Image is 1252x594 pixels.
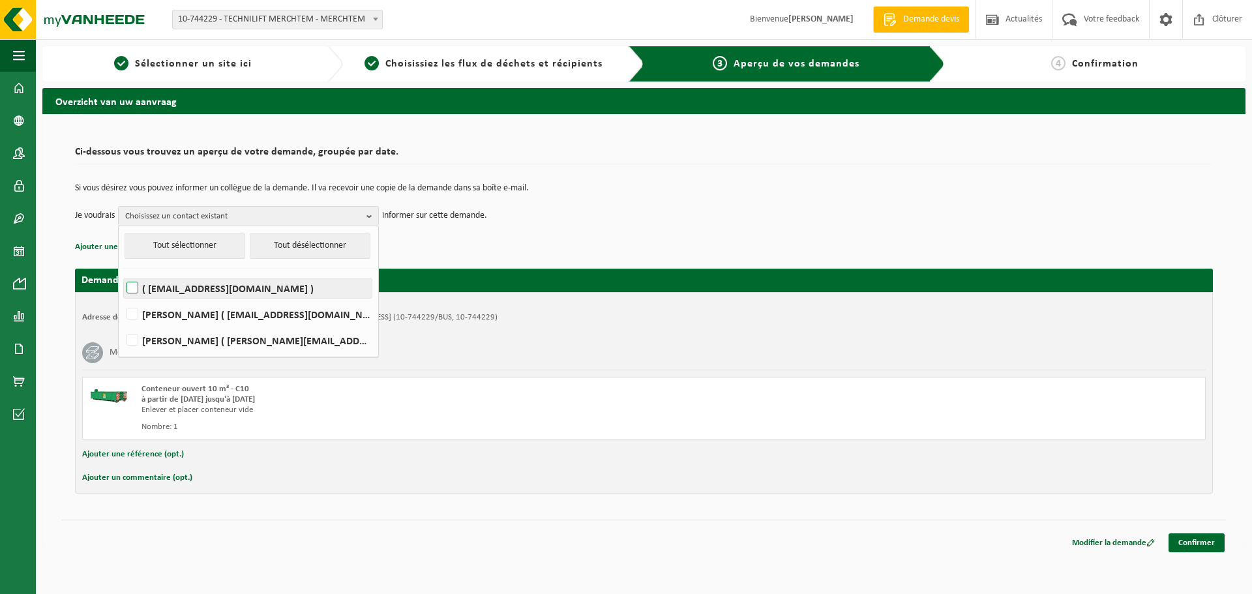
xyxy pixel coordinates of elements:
[142,385,249,393] span: Conteneur ouvert 10 m³ - C10
[114,56,128,70] span: 1
[82,446,184,463] button: Ajouter une référence (opt.)
[142,405,696,415] div: Enlever et placer conteneur vide
[75,206,115,226] p: Je voudrais
[135,59,252,69] span: Sélectionner un site ici
[75,239,177,256] button: Ajouter une référence (opt.)
[1169,533,1225,552] a: Confirmer
[110,342,175,363] h3: Métaux mélangés
[734,59,859,69] span: Aperçu de vos demandes
[75,147,1213,164] h2: Ci-dessous vous trouvez un aperçu de votre demande, groupée par date.
[385,59,603,69] span: Choisissiez les flux de déchets et récipients
[900,13,962,26] span: Demande devis
[1051,56,1066,70] span: 4
[365,56,379,70] span: 2
[124,304,372,324] label: [PERSON_NAME] ( [EMAIL_ADDRESS][DOMAIN_NAME] )
[49,56,317,72] a: 1Sélectionner un site ici
[82,275,180,286] strong: Demande pour [DATE]
[788,14,854,24] strong: [PERSON_NAME]
[1062,533,1165,552] a: Modifier la demande
[173,10,382,29] span: 10-744229 - TECHNILIFT MERCHTEM - MERCHTEM
[89,384,128,404] img: HK-XC-10-GN-00.png
[124,278,372,298] label: ( [EMAIL_ADDRESS][DOMAIN_NAME] )
[250,233,370,259] button: Tout désélectionner
[873,7,969,33] a: Demande devis
[82,313,164,321] strong: Adresse de placement:
[124,331,372,350] label: [PERSON_NAME] ( [PERSON_NAME][EMAIL_ADDRESS][DOMAIN_NAME] )
[82,469,192,486] button: Ajouter un commentaire (opt.)
[75,184,1213,193] p: Si vous désirez vous pouvez informer un collègue de la demande. Il va recevoir une copie de la de...
[1072,59,1139,69] span: Confirmation
[142,395,255,404] strong: à partir de [DATE] jusqu'à [DATE]
[125,207,361,226] span: Choisissez un contact existant
[382,206,487,226] p: informer sur cette demande.
[350,56,618,72] a: 2Choisissiez les flux de déchets et récipients
[42,88,1245,113] h2: Overzicht van uw aanvraag
[713,56,727,70] span: 3
[118,206,379,226] button: Choisissez un contact existant
[172,10,383,29] span: 10-744229 - TECHNILIFT MERCHTEM - MERCHTEM
[125,233,245,259] button: Tout sélectionner
[142,422,696,432] div: Nombre: 1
